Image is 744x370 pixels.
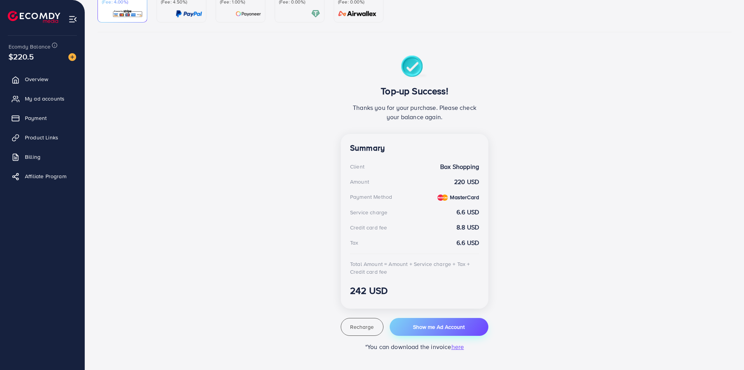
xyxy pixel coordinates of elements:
[350,260,479,276] div: Total Amount = Amount + Service charge + Tax + Credit card fee
[341,342,488,351] p: *You can download the invoice
[350,285,479,296] h3: 242 USD
[25,153,40,161] span: Billing
[6,110,79,126] a: Payment
[350,163,364,170] div: Client
[350,239,358,247] div: Tax
[9,51,34,62] span: $220.5
[25,75,48,83] span: Overview
[350,85,479,97] h3: Top-up Success!
[457,238,479,247] strong: 6.6 USD
[6,149,79,165] a: Billing
[350,193,392,201] div: Payment Method
[451,342,464,351] span: here
[401,56,429,79] img: success
[450,193,479,201] strong: MasterCard
[311,9,320,18] img: card
[112,9,143,18] img: card
[25,172,66,180] span: Affiliate Program
[68,53,76,61] img: image
[25,114,47,122] span: Payment
[6,130,79,145] a: Product Links
[25,134,58,141] span: Product Links
[9,43,51,50] span: Ecomdy Balance
[6,91,79,106] a: My ad accounts
[454,177,479,186] strong: 220 USD
[457,223,479,232] strong: 8.8 USD
[350,323,374,331] span: Recharge
[413,323,465,331] span: Show me Ad Account
[68,15,77,24] img: menu
[235,9,261,18] img: card
[350,143,479,153] h4: Summary
[6,168,79,184] a: Affiliate Program
[437,195,448,201] img: credit
[350,208,387,216] div: Service charge
[457,208,479,217] strong: 6.6 USD
[8,11,60,23] img: logo
[341,318,383,336] button: Recharge
[350,103,479,122] p: Thanks you for your purchase. Please check your balance again.
[350,178,369,186] div: Amount
[25,95,64,102] span: My ad accounts
[711,335,738,364] iframe: Chat
[350,224,387,231] div: Credit card fee
[6,71,79,87] a: Overview
[390,318,488,336] button: Show me Ad Account
[440,162,479,171] strong: Box Shopping
[336,9,379,18] img: card
[176,9,202,18] img: card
